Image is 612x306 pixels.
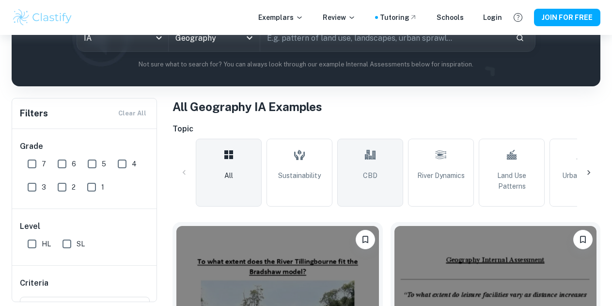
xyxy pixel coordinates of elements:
[173,123,600,135] h6: Topic
[42,182,46,193] span: 3
[356,230,375,249] button: Please log in to bookmark exemplars
[72,159,76,169] span: 6
[483,12,502,23] a: Login
[173,98,600,115] h1: All Geography IA Examples
[363,170,377,181] span: CBD
[483,170,540,192] span: Land Use Patterns
[77,24,168,51] div: IA
[77,239,85,249] span: SL
[562,170,603,181] span: Urban Stress
[12,8,73,27] img: Clastify logo
[72,182,76,193] span: 2
[534,9,600,26] button: JOIN FOR FREE
[323,12,356,23] p: Review
[42,239,51,249] span: HL
[573,230,593,249] button: Please log in to bookmark exemplars
[510,9,526,26] button: Help and Feedback
[20,107,48,120] h6: Filters
[19,60,593,69] p: Not sure what to search for? You can always look through our example Internal Assessments below f...
[20,141,150,152] h6: Grade
[42,159,46,169] span: 7
[20,221,150,232] h6: Level
[132,159,137,169] span: 4
[258,12,303,23] p: Exemplars
[243,31,256,45] button: Open
[20,277,48,289] h6: Criteria
[224,170,233,181] span: All
[512,30,528,46] button: Search
[417,170,465,181] span: River Dynamics
[380,12,417,23] a: Tutoring
[260,24,508,51] input: E.g. pattern of land use, landscapes, urban sprawl...
[102,159,106,169] span: 5
[278,170,321,181] span: Sustainability
[437,12,464,23] a: Schools
[101,182,104,193] span: 1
